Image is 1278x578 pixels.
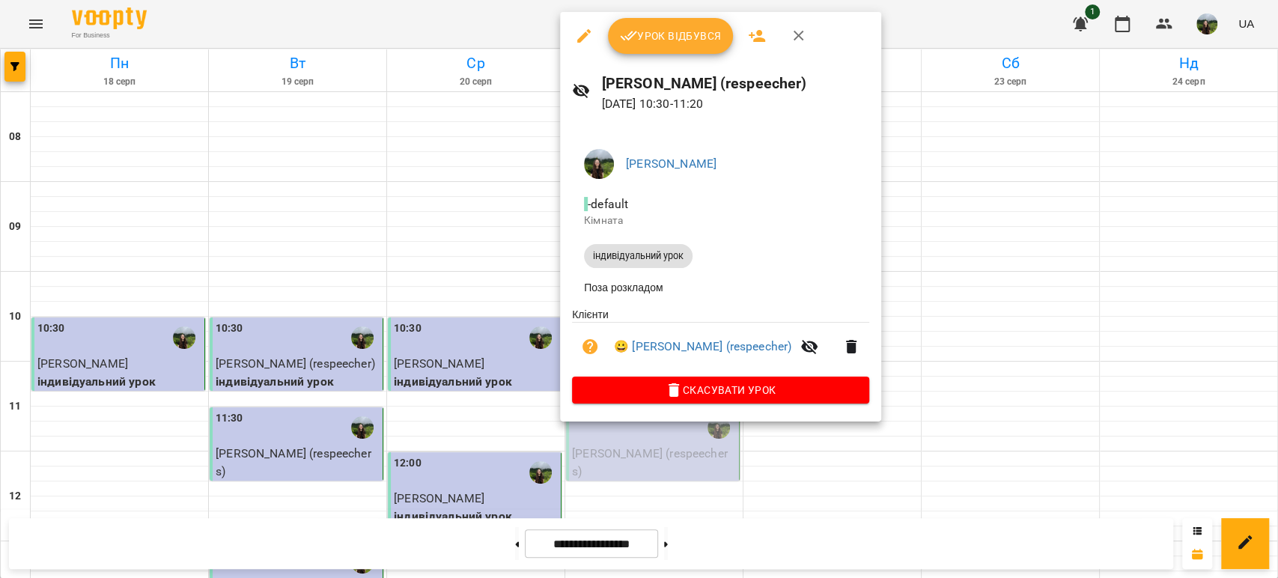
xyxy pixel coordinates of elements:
[572,377,869,404] button: Скасувати Урок
[614,338,791,356] a: 😀 [PERSON_NAME] (respeecher)
[584,381,857,399] span: Скасувати Урок
[572,307,869,377] ul: Клієнти
[584,149,614,179] img: f82d801fe2835fc35205c9494f1794bc.JPG
[608,18,734,54] button: Урок відбувся
[626,156,716,171] a: [PERSON_NAME]
[620,27,722,45] span: Урок відбувся
[584,197,631,211] span: - default
[584,213,857,228] p: Кімната
[584,249,693,263] span: індивідуальний урок
[602,95,869,113] p: [DATE] 10:30 - 11:20
[602,72,869,95] h6: [PERSON_NAME] (respeecher)
[572,329,608,365] button: Візит ще не сплачено. Додати оплату?
[572,274,869,301] li: Поза розкладом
